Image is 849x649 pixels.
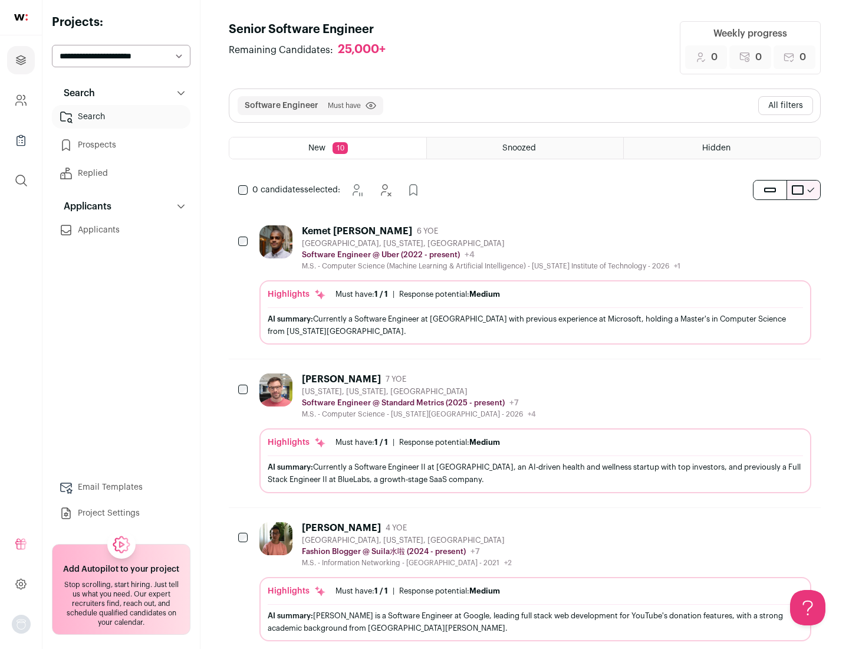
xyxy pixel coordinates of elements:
div: Response potential: [399,586,500,596]
span: 0 [799,50,806,64]
a: Email Templates [52,476,190,499]
a: Kemet [PERSON_NAME] 6 YOE [GEOGRAPHIC_DATA], [US_STATE], [GEOGRAPHIC_DATA] Software Engineer @ Ub... [259,225,811,345]
button: Open dropdown [12,615,31,634]
img: ebffc8b94a612106133ad1a79c5dcc917f1f343d62299c503ebb759c428adb03.jpg [259,522,292,555]
span: 0 candidates [252,186,304,194]
span: +7 [509,399,519,407]
div: Must have: [335,290,388,299]
div: Highlights [268,289,326,300]
p: Applicants [57,199,111,214]
a: Project Settings [52,501,190,525]
span: New [308,144,325,152]
div: Response potential: [399,438,500,447]
a: Prospects [52,133,190,157]
a: Projects [7,46,35,74]
p: Software Engineer @ Uber (2022 - present) [302,250,460,260]
div: Response potential: [399,290,500,299]
div: [US_STATE], [US_STATE], [GEOGRAPHIC_DATA] [302,387,536,396]
img: 927442a7649886f10e33b6150e11c56b26abb7af887a5a1dd4d66526963a6550.jpg [259,225,292,258]
span: AI summary: [268,612,313,619]
div: Highlights [268,585,326,597]
span: AI summary: [268,463,313,471]
div: Highlights [268,437,326,448]
button: Software Engineer [245,100,318,112]
h2: Projects: [52,14,190,31]
span: Snoozed [502,144,536,152]
span: Hidden [702,144,730,152]
iframe: Help Scout Beacon - Open [790,590,825,625]
div: 25,000+ [338,42,386,57]
ul: | [335,438,500,447]
div: Weekly progress [713,27,787,41]
div: [PERSON_NAME] [302,373,381,385]
span: +2 [504,559,512,566]
div: Currently a Software Engineer II at [GEOGRAPHIC_DATA], an AI-driven health and wellness startup w... [268,461,803,486]
span: AI summary: [268,315,313,323]
span: 1 / 1 [374,587,388,595]
div: [GEOGRAPHIC_DATA], [US_STATE], [GEOGRAPHIC_DATA] [302,239,680,248]
p: Software Engineer @ Standard Metrics (2025 - present) [302,398,505,408]
button: Snooze [345,178,368,202]
span: +4 [528,411,536,418]
a: Hidden [624,137,820,159]
a: Snoozed [427,137,623,159]
p: Fashion Blogger @ Suila水啦 (2024 - present) [302,547,466,556]
a: Search [52,105,190,129]
div: Kemet [PERSON_NAME] [302,225,412,237]
span: 10 [333,142,348,154]
span: Medium [469,290,500,298]
div: Must have: [335,586,388,596]
div: M.S. - Computer Science (Machine Learning & Artificial Intelligence) - [US_STATE] Institute of Te... [302,261,680,271]
ul: | [335,290,500,299]
h2: Add Autopilot to your project [63,563,179,575]
a: Applicants [52,218,190,242]
h1: Senior Software Engineer [229,21,397,38]
span: +1 [674,263,680,270]
span: Medium [469,438,500,446]
div: Must have: [335,438,388,447]
a: Add Autopilot to your project Stop scrolling, start hiring. Just tell us what you need. Our exper... [52,544,190,635]
a: [PERSON_NAME] 4 YOE [GEOGRAPHIC_DATA], [US_STATE], [GEOGRAPHIC_DATA] Fashion Blogger @ Suila水啦 (2... [259,522,811,641]
span: 0 [755,50,762,64]
div: Currently a Software Engineer at [GEOGRAPHIC_DATA] with previous experience at Microsoft, holding... [268,313,803,337]
a: Company and ATS Settings [7,86,35,114]
div: M.S. - Computer Science - [US_STATE][GEOGRAPHIC_DATA] - 2026 [302,409,536,419]
span: 1 / 1 [374,438,388,446]
button: Applicants [52,195,190,218]
img: 92c6d1596c26b24a11d48d3f64f639effaf6bd365bf059bea4cfc008ddd4fb99.jpg [259,373,292,407]
span: selected: [252,184,340,196]
ul: | [335,586,500,596]
div: [PERSON_NAME] [302,522,381,534]
div: M.S. - Information Networking - [GEOGRAPHIC_DATA] - 2021 [302,558,512,568]
span: Remaining Candidates: [229,43,333,57]
span: 7 YOE [386,375,406,384]
span: Medium [469,587,500,595]
p: Search [57,86,95,100]
div: [GEOGRAPHIC_DATA], [US_STATE], [GEOGRAPHIC_DATA] [302,536,512,545]
div: Stop scrolling, start hiring. Just tell us what you need. Our expert recruiters find, reach out, ... [60,580,183,627]
button: Search [52,81,190,105]
img: nopic.png [12,615,31,634]
a: Company Lists [7,126,35,155]
span: +7 [470,548,480,556]
span: 1 / 1 [374,290,388,298]
span: 0 [711,50,718,64]
span: Must have [328,101,361,110]
button: All filters [758,96,813,115]
img: wellfound-shorthand-0d5821cbd27db2630d0214b213865d53afaa358527fdda9d0ea32b1df1b89c2c.svg [14,14,28,21]
span: 6 YOE [417,227,438,236]
span: +4 [465,251,475,259]
button: Hide [373,178,397,202]
a: [PERSON_NAME] 7 YOE [US_STATE], [US_STATE], [GEOGRAPHIC_DATA] Software Engineer @ Standard Metric... [259,373,811,493]
span: 4 YOE [386,523,407,533]
a: Replied [52,162,190,185]
div: [PERSON_NAME] is a Software Engineer at Google, leading full stack web development for YouTube's ... [268,609,803,634]
button: Add to Prospects [402,178,425,202]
